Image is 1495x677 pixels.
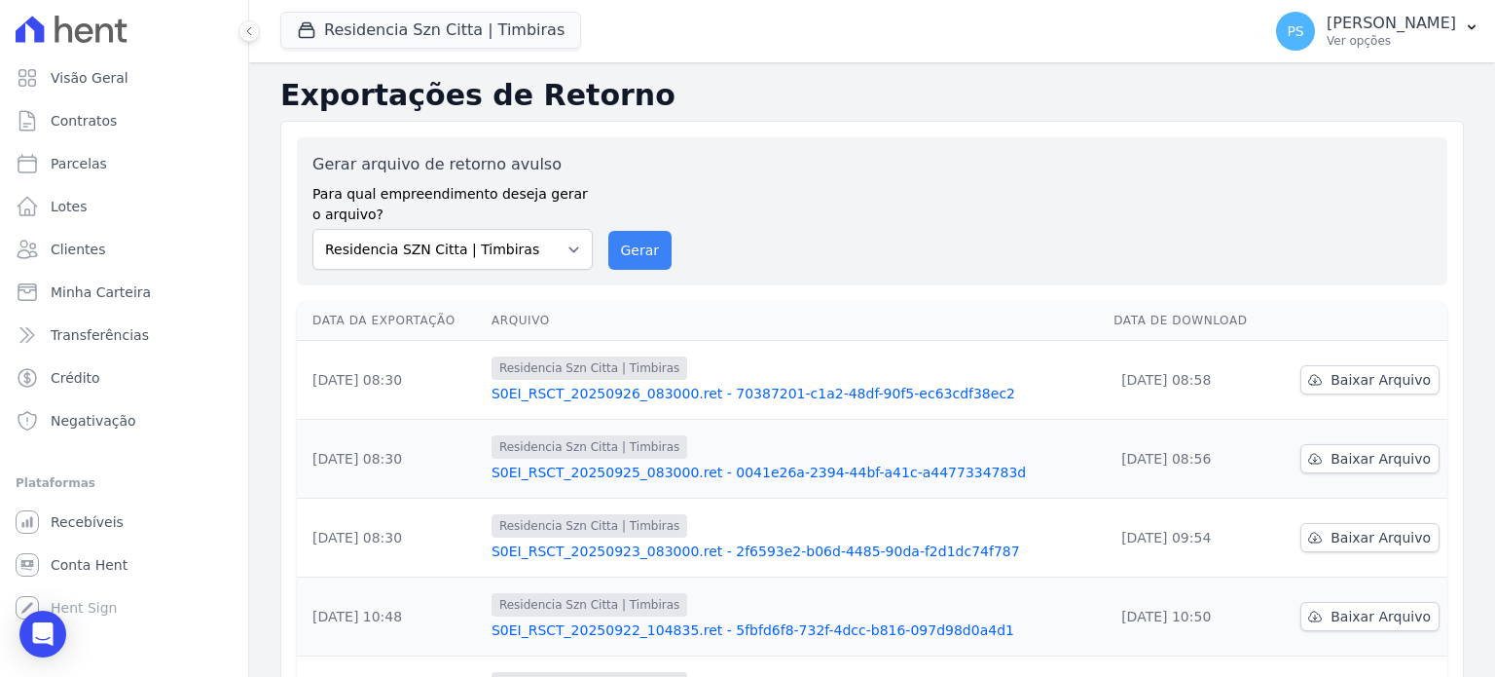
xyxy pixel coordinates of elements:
[1327,33,1456,49] p: Ver opções
[1287,24,1303,38] span: PS
[8,316,240,355] a: Transferências
[1331,370,1431,390] span: Baixar Arquivo
[51,197,88,216] span: Lotes
[1300,444,1440,473] a: Baixar Arquivo
[51,240,105,259] span: Clientes
[19,611,66,658] div: Open Intercom Messenger
[312,176,593,225] label: Para qual empreendimento deseja gerar o arquivo?
[1300,523,1440,552] a: Baixar Arquivo
[8,101,240,140] a: Contratos
[492,435,687,459] span: Residencia Szn Citta | Timbiras
[51,68,128,88] span: Visão Geral
[492,542,1098,561] a: S0EI_RSCT_20250923_083000.ret - 2f6593e2-b06d-4485-90da-f2d1dc74f787
[1300,365,1440,395] a: Baixar Arquivo
[8,230,240,269] a: Clientes
[297,301,484,341] th: Data da Exportação
[312,153,593,176] label: Gerar arquivo de retorno avulso
[1300,602,1440,631] a: Baixar Arquivo
[51,368,100,388] span: Crédito
[51,411,136,431] span: Negativação
[16,471,233,495] div: Plataformas
[492,357,687,380] span: Residencia Szn Citta | Timbiras
[8,187,240,226] a: Lotes
[1106,341,1273,420] td: [DATE] 08:58
[1106,578,1273,657] td: [DATE] 10:50
[492,384,1098,403] a: S0EI_RSCT_20250926_083000.ret - 70387201-c1a2-48df-90f5-ec63cdf38ec2
[8,545,240,584] a: Conta Hent
[51,555,128,575] span: Conta Hent
[492,593,687,617] span: Residencia Szn Citta | Timbiras
[1106,499,1273,578] td: [DATE] 09:54
[51,282,151,302] span: Minha Carteira
[1331,449,1431,469] span: Baixar Arquivo
[51,512,124,532] span: Recebíveis
[297,499,484,578] td: [DATE] 08:30
[8,144,240,183] a: Parcelas
[1331,607,1431,626] span: Baixar Arquivo
[1260,4,1495,58] button: PS [PERSON_NAME] Ver opções
[1331,528,1431,547] span: Baixar Arquivo
[8,401,240,440] a: Negativação
[8,503,240,542] a: Recebíveis
[1327,14,1456,33] p: [PERSON_NAME]
[51,154,107,173] span: Parcelas
[8,58,240,97] a: Visão Geral
[492,621,1098,640] a: S0EI_RSCT_20250922_104835.ret - 5fbfd6f8-732f-4dcc-b816-097d98d0a4d1
[297,420,484,499] td: [DATE] 08:30
[492,463,1098,482] a: S0EI_RSCT_20250925_083000.ret - 0041e26a-2394-44bf-a41c-a4477334783d
[492,514,687,538] span: Residencia Szn Citta | Timbiras
[8,273,240,312] a: Minha Carteira
[608,231,673,270] button: Gerar
[484,301,1106,341] th: Arquivo
[297,341,484,420] td: [DATE] 08:30
[297,578,484,657] td: [DATE] 10:48
[51,111,117,131] span: Contratos
[51,325,149,345] span: Transferências
[280,78,1464,113] h2: Exportações de Retorno
[1106,301,1273,341] th: Data de Download
[280,12,581,49] button: Residencia Szn Citta | Timbiras
[8,358,240,397] a: Crédito
[1106,420,1273,499] td: [DATE] 08:56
